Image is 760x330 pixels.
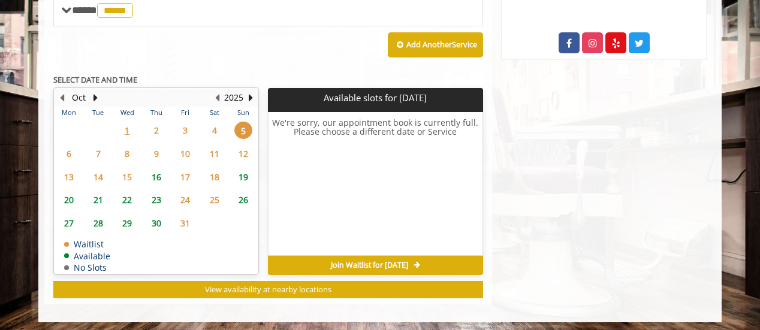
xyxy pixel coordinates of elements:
[118,122,136,139] span: 1
[83,107,112,119] th: Tue
[57,91,67,104] button: Previous Month
[147,145,165,162] span: 9
[171,165,200,189] td: Select day17
[141,211,170,235] td: Select day30
[176,168,194,186] span: 17
[229,165,258,189] td: Select day19
[60,168,78,186] span: 13
[200,119,228,142] td: Select day4
[229,119,258,142] td: Select day5
[118,191,136,208] span: 22
[234,145,252,162] span: 12
[273,93,478,103] p: Available slots for [DATE]
[113,107,141,119] th: Wed
[83,142,112,165] td: Select day7
[113,119,141,142] td: Select day1
[89,191,107,208] span: 21
[206,191,224,208] span: 25
[171,211,200,235] td: Select day31
[200,107,228,119] th: Sat
[171,119,200,142] td: Select day3
[176,145,194,162] span: 10
[89,214,107,232] span: 28
[147,214,165,232] span: 30
[141,107,170,119] th: Thu
[147,122,165,139] span: 2
[234,122,252,139] span: 5
[83,188,112,211] td: Select day21
[53,281,483,298] button: View availability at nearby locations
[118,168,136,186] span: 15
[64,252,110,261] td: Available
[55,142,83,165] td: Select day6
[205,284,331,295] span: View availability at nearby locations
[141,142,170,165] td: Select day9
[118,214,136,232] span: 29
[72,91,86,104] button: Oct
[176,214,194,232] span: 31
[55,211,83,235] td: Select day27
[89,168,107,186] span: 14
[246,91,255,104] button: Next Year
[60,145,78,162] span: 6
[53,74,137,85] b: SELECT DATE AND TIME
[118,145,136,162] span: 8
[206,168,224,186] span: 18
[55,107,83,119] th: Mon
[141,188,170,211] td: Select day23
[234,191,252,208] span: 26
[64,240,110,249] td: Waitlist
[60,214,78,232] span: 27
[331,261,408,270] span: Join Waitlist for [DATE]
[171,188,200,211] td: Select day24
[200,188,228,211] td: Select day25
[200,142,228,165] td: Select day11
[234,168,252,186] span: 19
[171,142,200,165] td: Select day10
[141,165,170,189] td: Select day16
[91,91,100,104] button: Next Month
[83,211,112,235] td: Select day28
[89,145,107,162] span: 7
[55,165,83,189] td: Select day13
[206,145,224,162] span: 11
[269,118,482,251] h6: We're sorry, our appointment book is currently full. Please choose a different date or Service
[206,122,224,139] span: 4
[113,211,141,235] td: Select day29
[55,188,83,211] td: Select day20
[176,191,194,208] span: 24
[147,191,165,208] span: 23
[113,188,141,211] td: Select day22
[406,39,477,50] b: Add Another Service
[200,165,228,189] td: Select day18
[229,188,258,211] td: Select day26
[171,107,200,119] th: Fri
[141,119,170,142] td: Select day2
[229,107,258,119] th: Sun
[147,168,165,186] span: 16
[176,122,194,139] span: 3
[229,142,258,165] td: Select day12
[60,191,78,208] span: 20
[212,91,222,104] button: Previous Year
[113,142,141,165] td: Select day8
[113,165,141,189] td: Select day15
[83,165,112,189] td: Select day14
[224,91,243,104] button: 2025
[388,32,483,57] button: Add AnotherService
[64,263,110,272] td: No Slots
